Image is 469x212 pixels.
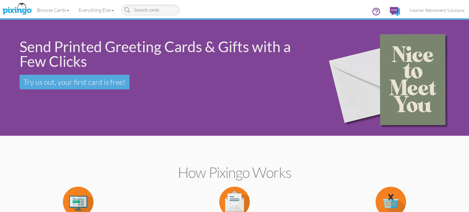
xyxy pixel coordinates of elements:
[24,77,125,87] span: Try us out, your first card is free!
[20,75,129,89] a: Try us out, your first card is free!
[11,164,458,181] h2: How Pixingo works
[409,8,464,13] span: Smarter Retirement Solutions
[32,2,74,18] a: Browse Cards
[405,2,469,18] a: Smarter Retirement Solutions
[74,2,118,18] a: Everything Else
[318,11,465,145] img: 15b0954d-2d2f-43ee-8fdb-3167eb028af9.png
[390,7,400,16] img: comments.svg
[122,5,180,15] input: Search cards
[1,2,33,17] img: pixingo logo
[20,39,308,69] div: Send Printed Greeting Cards & Gifts with a Few Clicks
